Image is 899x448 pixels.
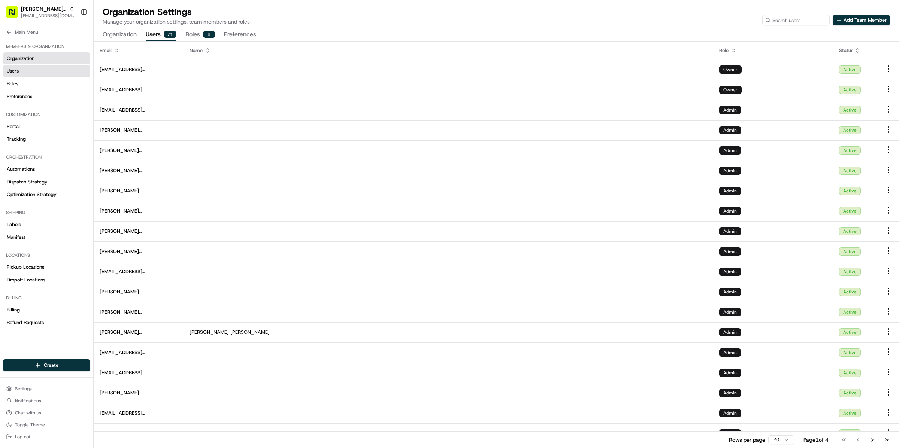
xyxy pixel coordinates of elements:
[7,234,25,241] span: Manifest
[839,308,861,316] div: Active
[4,105,60,119] a: 📗Knowledge Base
[100,86,178,93] span: [EMAIL_ADDRESS][DOMAIN_NAME]
[719,247,741,256] div: Admin
[839,429,861,438] div: Active
[190,329,229,336] span: [PERSON_NAME]
[3,274,90,286] a: Dropoff Locations
[7,179,48,185] span: Dispatch Strategy
[100,289,178,295] span: [PERSON_NAME][EMAIL_ADDRESS][DOMAIN_NAME]
[3,207,90,219] div: Shipping
[719,187,741,195] div: Admin
[3,27,90,37] button: Main Menu
[719,65,742,74] div: Owner
[3,359,90,371] button: Create
[7,166,35,173] span: Automations
[839,369,861,377] div: Active
[100,208,178,214] span: [PERSON_NAME][EMAIL_ADDRESS][DOMAIN_NAME]
[719,429,741,438] div: Admin
[7,191,57,198] span: Optimization Strategy
[25,79,95,85] div: We're available if you need us!
[100,66,178,73] span: [EMAIL_ADDRESS][DOMAIN_NAME]
[839,86,861,94] div: Active
[3,249,90,261] div: Locations
[719,227,741,235] div: Admin
[53,126,91,132] a: Powered byPylon
[839,409,861,417] div: Active
[719,409,741,417] div: Admin
[3,133,90,145] a: Tracking
[7,7,22,22] img: Nash
[63,109,69,115] div: 💻
[7,30,136,42] p: Welcome 👋
[230,329,270,336] span: [PERSON_NAME]
[7,55,34,62] span: Organization
[15,108,57,116] span: Knowledge Base
[803,436,829,444] div: Page 1 of 4
[203,31,215,38] div: 6
[100,410,178,417] span: [EMAIL_ADDRESS][DOMAIN_NAME]
[719,328,741,336] div: Admin
[7,136,26,143] span: Tracking
[3,396,90,406] button: Notifications
[3,121,90,132] a: Portal
[75,127,91,132] span: Pylon
[839,65,861,74] div: Active
[729,436,765,444] p: Rows per page
[719,167,741,175] div: Admin
[3,91,90,103] a: Preferences
[100,107,178,113] span: [EMAIL_ADDRESS][PERSON_NAME][DOMAIN_NAME]
[164,31,176,38] div: 71
[719,268,741,276] div: Admin
[224,28,256,41] button: Preferences
[7,109,13,115] div: 📗
[190,47,707,54] div: Name
[7,80,18,87] span: Roles
[839,268,861,276] div: Active
[3,109,90,121] div: Customization
[839,146,861,155] div: Active
[44,362,58,369] span: Create
[719,146,741,155] div: Admin
[719,288,741,296] div: Admin
[719,308,741,316] div: Admin
[719,207,741,215] div: Admin
[3,163,90,175] a: Automations
[71,108,120,116] span: API Documentation
[3,304,90,316] a: Billing
[3,420,90,430] button: Toggle Theme
[100,228,178,235] span: [PERSON_NAME][EMAIL_ADDRESS][DOMAIN_NAME]
[7,221,21,228] span: Labels
[839,348,861,357] div: Active
[3,151,90,163] div: Orchestration
[719,369,741,377] div: Admin
[719,47,827,54] div: Role
[3,176,90,188] a: Dispatch Strategy
[100,309,178,316] span: [PERSON_NAME][EMAIL_ADDRESS][DOMAIN_NAME]
[3,52,90,64] a: Organization
[3,3,78,21] button: [PERSON_NAME] Org[EMAIL_ADDRESS][DOMAIN_NAME]
[103,6,250,18] h1: Organization Settings
[719,106,741,114] div: Admin
[3,408,90,418] button: Chat with us!
[3,78,90,90] a: Roles
[839,207,861,215] div: Active
[839,126,861,134] div: Active
[15,386,32,392] span: Settings
[146,28,176,41] button: Users
[100,167,178,174] span: [PERSON_NAME][EMAIL_ADDRESS][DOMAIN_NAME]
[3,231,90,243] a: Manifest
[839,328,861,336] div: Active
[100,47,178,54] div: Email
[100,127,178,134] span: [PERSON_NAME][EMAIL_ADDRESS][PERSON_NAME][DOMAIN_NAME]
[21,13,75,19] button: [EMAIL_ADDRESS][DOMAIN_NAME]
[100,188,178,194] span: [PERSON_NAME][EMAIL_ADDRESS][DOMAIN_NAME]
[839,389,861,397] div: Active
[762,15,830,25] input: Search users
[100,369,178,376] span: [EMAIL_ADDRESS][DOMAIN_NAME]
[21,5,66,13] button: [PERSON_NAME] Org
[3,189,90,201] a: Optimization Strategy
[3,432,90,442] button: Log out
[7,319,44,326] span: Refund Requests
[100,268,178,275] span: [EMAIL_ADDRESS][DOMAIN_NAME]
